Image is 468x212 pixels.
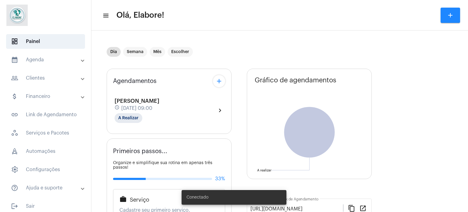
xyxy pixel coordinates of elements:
[121,106,152,111] span: [DATE] 09:00
[359,204,367,212] mat-icon: open_in_new
[6,107,85,122] span: Link de Agendamento
[115,105,120,112] mat-icon: schedule
[11,184,81,192] mat-panel-title: Ajuda e suporte
[11,93,81,100] mat-panel-title: Financeiro
[257,169,271,172] text: A realizar
[116,10,164,20] span: Olá, Elabore!
[102,12,108,19] mat-icon: sidenav icon
[250,206,343,212] input: Link
[119,196,127,203] mat-icon: work
[11,56,81,63] mat-panel-title: Agenda
[255,77,336,84] span: Gráfico de agendamentos
[11,111,18,118] mat-icon: sidenav icon
[6,34,85,49] span: Painel
[11,74,18,82] mat-icon: sidenav icon
[113,161,212,170] span: Organize e simplifique sua rotina em apenas três passos!
[348,204,355,212] mat-icon: content_copy
[4,89,91,104] mat-expansion-panel-header: sidenav iconFinanceiro
[215,77,223,85] mat-icon: add
[6,126,85,140] span: Serviços e Pacotes
[11,74,81,82] mat-panel-title: Clientes
[115,98,159,104] span: [PERSON_NAME]
[11,166,18,173] span: sidenav icon
[11,184,18,192] mat-icon: sidenav icon
[130,197,149,203] span: Serviço
[11,203,18,210] mat-icon: sidenav icon
[4,52,91,67] mat-expansion-panel-header: sidenav iconAgenda
[216,107,224,114] mat-icon: chevron_right
[123,47,147,57] mat-chip: Semana
[4,71,91,85] mat-expansion-panel-header: sidenav iconClientes
[113,78,157,84] span: Agendamentos
[215,176,225,181] span: 33%
[186,194,208,200] span: Conectado
[6,162,85,177] span: Configurações
[4,181,91,195] mat-expansion-panel-header: sidenav iconAjuda e suporte
[11,129,18,137] span: sidenav icon
[447,12,454,19] mat-icon: add
[5,3,29,27] img: 4c6856f8-84c7-1050-da6c-cc5081a5dbaf.jpg
[11,56,18,63] mat-icon: sidenav icon
[113,148,167,155] span: Primeiros passos...
[115,113,142,123] mat-chip: A Realizar
[150,47,165,57] mat-chip: Mês
[11,148,18,155] span: sidenav icon
[107,47,121,57] mat-chip: Dia
[6,144,85,159] span: Automações
[11,38,18,45] span: sidenav icon
[11,93,18,100] mat-icon: sidenav icon
[168,47,193,57] mat-chip: Escolher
